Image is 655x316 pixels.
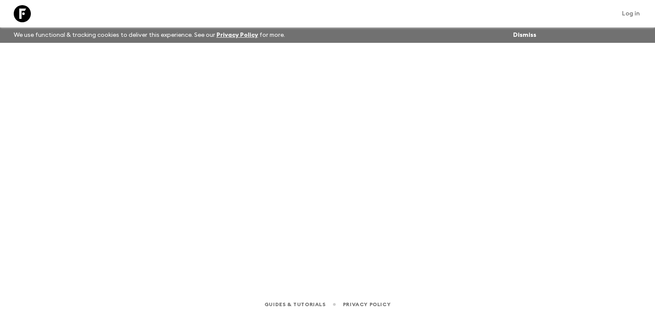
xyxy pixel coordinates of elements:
[343,300,391,309] a: Privacy Policy
[511,29,538,41] button: Dismiss
[10,27,288,43] p: We use functional & tracking cookies to deliver this experience. See our for more.
[617,8,645,20] a: Log in
[216,32,258,38] a: Privacy Policy
[264,300,326,309] a: Guides & Tutorials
